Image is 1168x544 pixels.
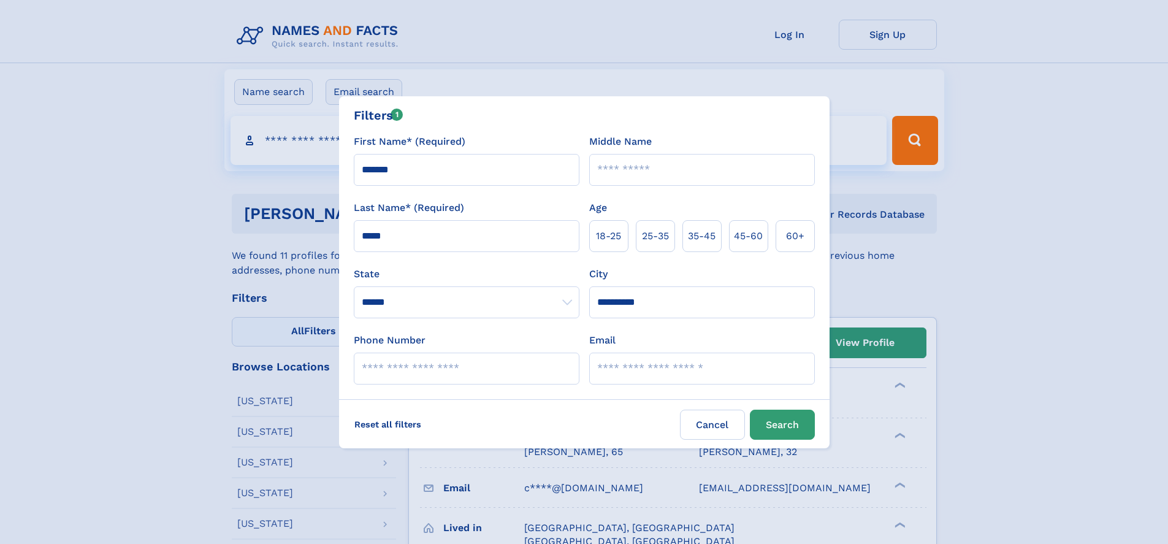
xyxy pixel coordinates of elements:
[734,229,763,243] span: 45‑60
[688,229,716,243] span: 35‑45
[596,229,621,243] span: 18‑25
[346,410,429,439] label: Reset all filters
[354,106,403,125] div: Filters
[354,134,465,149] label: First Name* (Required)
[589,267,608,282] label: City
[680,410,745,440] label: Cancel
[589,201,607,215] label: Age
[354,201,464,215] label: Last Name* (Required)
[786,229,804,243] span: 60+
[354,267,579,282] label: State
[642,229,669,243] span: 25‑35
[589,134,652,149] label: Middle Name
[750,410,815,440] button: Search
[354,333,426,348] label: Phone Number
[589,333,616,348] label: Email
